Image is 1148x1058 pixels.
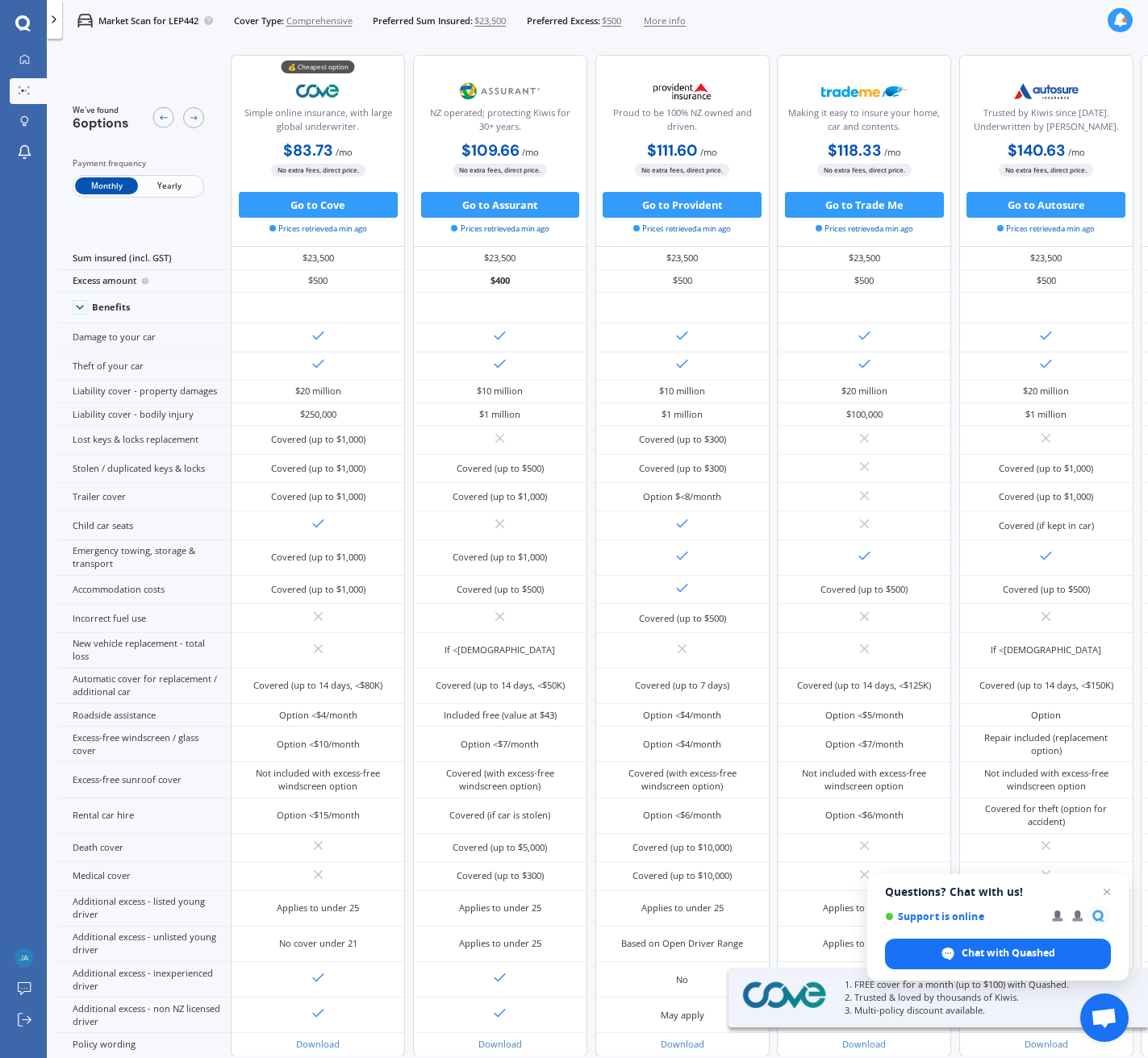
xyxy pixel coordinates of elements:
[841,385,887,398] div: $20 million
[1080,993,1129,1042] a: Open chat
[969,767,1124,793] div: Not included with excess-free windscreen option
[788,106,940,139] div: Making it easy to insure your home, car and contents.
[635,164,729,176] span: No extra fees, direct price.
[300,408,336,421] div: $250,000
[845,991,1116,1004] p: 2. Trusted & loved by thousands of Kiwis.
[661,1009,704,1022] div: May apply
[271,462,365,475] div: Covered (up to $1,000)
[828,140,882,160] b: $118.33
[276,75,361,107] img: Cove.webp
[785,192,944,218] button: Go to Trade Me
[457,462,544,475] div: Covered (up to $500)
[595,270,770,293] div: $500
[277,738,360,751] div: Option <$10/month
[823,937,905,950] div: Applies to under 25
[845,978,1116,991] p: 1. FREE cover for a month (up to $100) with Quashed.
[56,962,231,998] div: Additional excess - inexperienced driver
[817,164,912,176] span: No extra fees, direct price.
[56,323,231,352] div: Damage to your car
[606,106,758,139] div: Proud to be 100% NZ owned and driven.
[842,1038,886,1050] a: Download
[269,223,367,235] span: Prices retrieved a min ago
[969,731,1124,757] div: Repair included (replacement option)
[56,862,231,890] div: Medical cover
[253,679,382,692] div: Covered (up to 14 days, <$80K)
[997,223,1095,235] span: Prices retrieved a min ago
[286,15,353,27] span: Comprehensive
[56,762,231,798] div: Excess-free sunroof cover
[639,433,726,446] div: Covered (up to $300)
[474,15,506,27] span: $23,500
[700,146,717,158] span: / mo
[453,164,547,176] span: No extra fees, direct price.
[643,738,721,751] div: Option <$4/month
[991,644,1101,656] div: If <[DEMOGRAPHIC_DATA]
[75,177,138,194] span: Monthly
[478,1038,522,1050] a: Download
[457,869,544,882] div: Covered (up to $300)
[457,75,543,107] img: Assurant.png
[640,75,725,107] img: Provident.png
[643,809,721,822] div: Option <$6/month
[459,937,541,950] div: Applies to under 25
[999,490,1093,503] div: Covered (up to $1,000)
[676,973,688,986] div: No
[296,1038,340,1050] a: Download
[959,247,1133,269] div: $23,500
[643,490,721,503] div: Option $<8/month
[445,644,555,656] div: If <[DEMOGRAPHIC_DATA]
[73,115,129,131] span: 6 options
[603,192,762,218] button: Go to Provident
[962,946,1055,960] span: Chat with Quashed
[632,869,732,882] div: Covered (up to $10,000)
[632,841,732,854] div: Covered (up to $10,000)
[56,426,231,454] div: Lost keys & locks replacement
[823,902,905,914] div: Applies to under 25
[662,408,703,421] div: $1 million
[449,809,550,822] div: Covered (if car is stolen)
[73,157,204,170] div: Payment frequency
[241,767,396,793] div: Not included with excess-free windscreen option
[98,15,198,27] p: Market Scan for LEP442
[453,551,547,564] div: Covered (up to $1,000)
[966,192,1125,218] button: Go to Autosure
[777,247,951,269] div: $23,500
[787,767,941,793] div: Not included with excess-free windscreen option
[459,902,541,914] div: Applies to under 25
[639,612,726,625] div: Covered (up to $500)
[777,270,951,293] div: $500
[56,511,231,539] div: Child car seats
[461,738,539,751] div: Option <$7/month
[846,408,883,421] div: $100,000
[138,177,201,194] span: Yearly
[56,704,231,727] div: Roadside assistance
[639,462,726,475] div: Covered (up to $300)
[413,247,587,269] div: $23,500
[635,679,729,692] div: Covered (up to 7 days)
[1031,709,1061,722] div: Option
[969,802,1124,828] div: Covered for theft (option for accident)
[633,223,731,235] span: Prices retrieved a min ago
[279,937,357,950] div: No cover under 21
[825,809,904,822] div: Option <$6/month
[959,270,1133,293] div: $500
[999,519,1094,532] div: Covered (if kept in car)
[56,798,231,834] div: Rental car hire
[821,75,907,107] img: Trademe.webp
[971,106,1122,139] div: Trusted by Kiwis since [DATE]. Underwritten by [PERSON_NAME].
[820,583,908,596] div: Covered (up to $500)
[479,408,520,421] div: $1 million
[77,13,93,28] img: car.f15378c7a67c060ca3f3.svg
[56,455,231,483] div: Stolen / duplicated keys & locks
[277,902,359,914] div: Applies to under 25
[373,15,473,27] span: Preferred Sum Insured:
[641,902,724,914] div: Applies to under 25
[279,709,357,722] div: Option <$4/month
[271,490,365,503] div: Covered (up to $1,000)
[56,998,231,1033] div: Additional excess - non NZ licensed driver
[621,937,743,950] div: Based on Open Driver Range
[56,927,231,962] div: Additional excess - unlisted young driver
[1008,140,1066,160] b: $140.63
[1023,385,1069,398] div: $20 million
[451,223,549,235] span: Prices retrieved a min ago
